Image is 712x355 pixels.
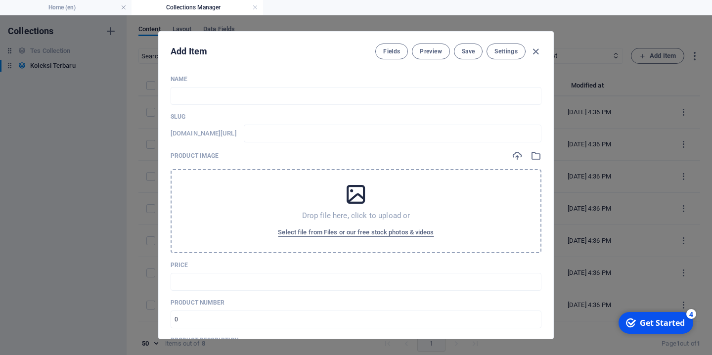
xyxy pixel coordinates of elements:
[302,211,410,221] p: Drop file here, click to upload or
[171,45,207,57] h2: Add Item
[383,47,400,55] span: Fields
[73,1,83,11] div: 4
[412,44,449,59] button: Preview
[454,44,483,59] button: Save
[27,9,72,20] div: Get Started
[171,152,219,160] p: Product image
[171,336,541,344] p: Product description
[171,128,237,139] h6: Slug is the URL under which this item can be found, so it must be unique.
[171,75,541,83] p: Name
[487,44,526,59] button: Settings
[171,113,541,121] p: Slug
[132,2,263,13] h4: Collections Manager
[5,4,80,26] div: Get Started 4 items remaining, 20% complete
[171,261,541,269] p: Price
[375,44,408,59] button: Fields
[494,47,518,55] span: Settings
[420,47,442,55] span: Preview
[462,47,475,55] span: Save
[171,311,541,328] input: 0
[275,224,436,240] button: Select file from Files or our free stock photos & videos
[531,150,541,161] i: Select from file manager or stock photos
[278,226,434,238] span: Select file from Files or our free stock photos & videos
[171,299,541,307] p: Product number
